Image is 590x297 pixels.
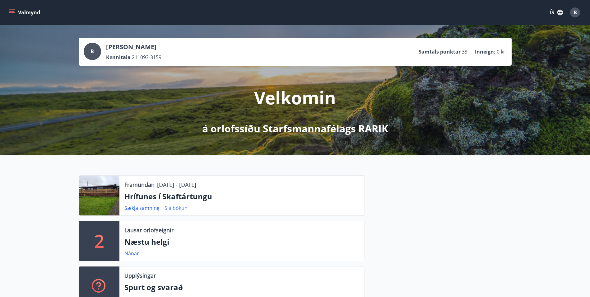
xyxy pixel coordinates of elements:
[124,271,156,280] p: Upplýsingar
[568,5,583,20] button: B
[165,205,188,211] a: Sjá bókun
[202,122,388,135] p: á orlofssíðu Starfsmannafélags RARIK
[124,226,174,234] p: Lausar orlofseignir
[124,250,139,257] a: Nánar
[106,43,161,51] p: [PERSON_NAME]
[106,54,131,61] p: Kennitala
[419,48,461,55] p: Samtals punktar
[574,9,577,16] span: B
[124,181,155,189] p: Framundan
[546,7,566,18] button: ÍS
[462,48,467,55] span: 39
[124,191,360,202] p: Hrífunes í Skaftártungu
[7,7,43,18] button: menu
[91,48,94,55] span: B
[157,181,196,189] p: [DATE] - [DATE]
[254,86,336,109] p: Velkomin
[94,229,104,253] p: 2
[132,54,161,61] span: 211093-3159
[124,205,160,211] a: Sækja samning
[124,282,360,293] p: Spurt og svarað
[124,237,360,247] p: Næstu helgi
[475,48,495,55] p: Inneign :
[497,48,507,55] span: 0 kr.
